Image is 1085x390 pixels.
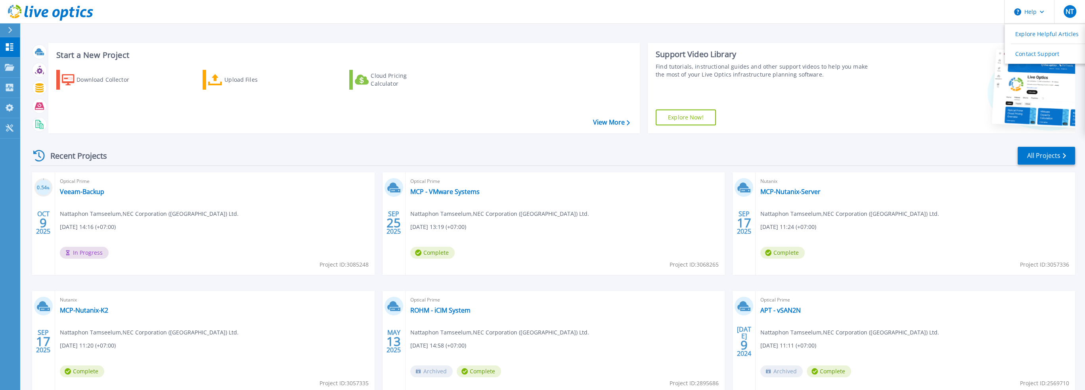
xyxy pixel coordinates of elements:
span: Archived [410,365,453,377]
span: Project ID: 3068265 [670,260,719,269]
a: ROHM - iCIM System [410,306,471,314]
div: SEP 2025 [737,208,752,237]
div: SEP 2025 [36,327,51,356]
div: Find tutorials, instructional guides and other support videos to help you make the most of your L... [656,63,877,79]
span: Complete [807,365,851,377]
span: [DATE] 11:11 (+07:00) [760,341,816,350]
div: Upload Files [224,72,288,88]
span: Nattaphon Tamseelum , NEC Corporation ([GEOGRAPHIC_DATA]) Ltd. [760,209,939,218]
a: View More [593,119,630,126]
h3: 0.54 [34,183,53,192]
span: Complete [457,365,501,377]
span: Archived [760,365,803,377]
span: 9 [741,342,748,348]
span: NT [1066,8,1074,15]
span: Optical Prime [760,296,1070,304]
a: MCP-Nutanix-K2 [60,306,108,314]
div: Recent Projects [31,146,118,165]
span: Complete [60,365,104,377]
span: 13 [387,338,401,345]
a: Cloud Pricing Calculator [349,70,438,90]
span: Optical Prime [410,296,720,304]
span: % [47,186,50,190]
div: Download Collector [77,72,140,88]
a: All Projects [1018,147,1075,165]
div: MAY 2025 [386,327,401,356]
a: Explore Now! [656,110,716,125]
span: Nattaphon Tamseelum , NEC Corporation ([GEOGRAPHIC_DATA]) Ltd. [760,328,939,337]
span: [DATE] 14:16 (+07:00) [60,223,116,231]
div: SEP 2025 [386,208,401,237]
span: Project ID: 2895686 [670,379,719,388]
span: Optical Prime [410,177,720,186]
span: Project ID: 3057335 [320,379,369,388]
span: 9 [40,219,47,226]
a: MCP-Nutanix-Server [760,188,821,196]
span: Nattaphon Tamseelum , NEC Corporation ([GEOGRAPHIC_DATA]) Ltd. [410,209,589,218]
span: 17 [737,219,751,226]
span: Optical Prime [60,177,370,186]
a: Upload Files [203,70,291,90]
span: In Progress [60,247,109,259]
a: Download Collector [56,70,145,90]
span: [DATE] 13:19 (+07:00) [410,223,466,231]
span: [DATE] 11:20 (+07:00) [60,341,116,350]
a: Veeam-Backup [60,188,104,196]
span: 25 [387,219,401,226]
div: [DATE] 2024 [737,327,752,356]
span: Project ID: 3057336 [1020,260,1069,269]
span: Nattaphon Tamseelum , NEC Corporation ([GEOGRAPHIC_DATA]) Ltd. [60,328,239,337]
span: [DATE] 11:24 (+07:00) [760,223,816,231]
span: Project ID: 3085248 [320,260,369,269]
div: Support Video Library [656,49,877,60]
span: Nattaphon Tamseelum , NEC Corporation ([GEOGRAPHIC_DATA]) Ltd. [410,328,589,337]
a: APT - vSAN2N [760,306,801,314]
span: Complete [410,247,455,259]
a: MCP - VMware Systems [410,188,480,196]
div: Cloud Pricing Calculator [371,72,434,88]
span: [DATE] 14:58 (+07:00) [410,341,466,350]
span: Nattaphon Tamseelum , NEC Corporation ([GEOGRAPHIC_DATA]) Ltd. [60,209,239,218]
span: Project ID: 2569710 [1020,379,1069,388]
div: OCT 2025 [36,208,51,237]
span: 17 [36,338,50,345]
span: Complete [760,247,805,259]
span: Nutanix [60,296,370,304]
span: Nutanix [760,177,1070,186]
h3: Start a New Project [56,51,630,60]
